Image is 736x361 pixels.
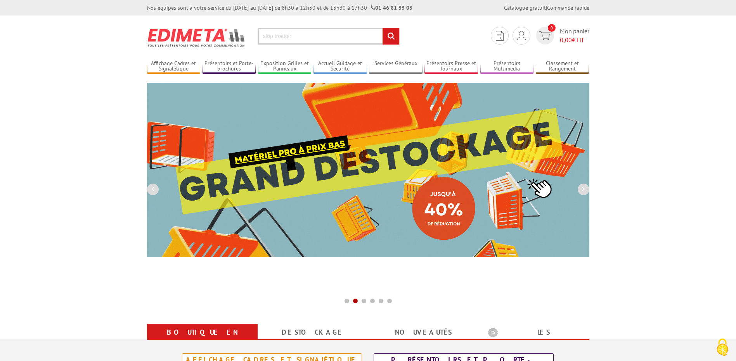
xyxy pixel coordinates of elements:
[488,325,580,353] a: Les promotions
[548,24,556,32] span: 0
[713,338,732,357] img: Cookies (fenêtre modale)
[369,60,423,73] a: Services Généraux
[203,60,256,73] a: Présentoirs et Porte-brochures
[147,60,201,73] a: Affichage Cadres et Signalétique
[560,36,589,45] span: € HT
[383,28,399,45] input: rechercher
[378,325,469,339] a: nouveautés
[539,31,551,40] img: devis rapide
[488,325,585,341] b: Les promotions
[560,36,572,44] span: 0,00
[709,335,736,361] button: Cookies (fenêtre modale)
[504,4,589,12] div: |
[147,4,412,12] div: Nos équipes sont à votre service du [DATE] au [DATE] de 8h30 à 12h30 et de 13h30 à 17h30
[424,60,478,73] a: Présentoirs Presse et Journaux
[313,60,367,73] a: Accueil Guidage et Sécurité
[156,325,248,353] a: Boutique en ligne
[547,4,589,11] a: Commande rapide
[517,31,526,40] img: devis rapide
[560,27,589,45] span: Mon panier
[496,31,504,41] img: devis rapide
[536,60,589,73] a: Classement et Rangement
[534,27,589,45] a: devis rapide 0 Mon panier 0,00€ HT
[147,23,246,52] img: Présentoir, panneau, stand - Edimeta - PLV, affichage, mobilier bureau, entreprise
[258,28,400,45] input: Rechercher un produit ou une référence...
[371,4,412,11] strong: 01 46 81 33 03
[258,60,312,73] a: Exposition Grilles et Panneaux
[504,4,546,11] a: Catalogue gratuit
[480,60,534,73] a: Présentoirs Multimédia
[267,325,359,339] a: Destockage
